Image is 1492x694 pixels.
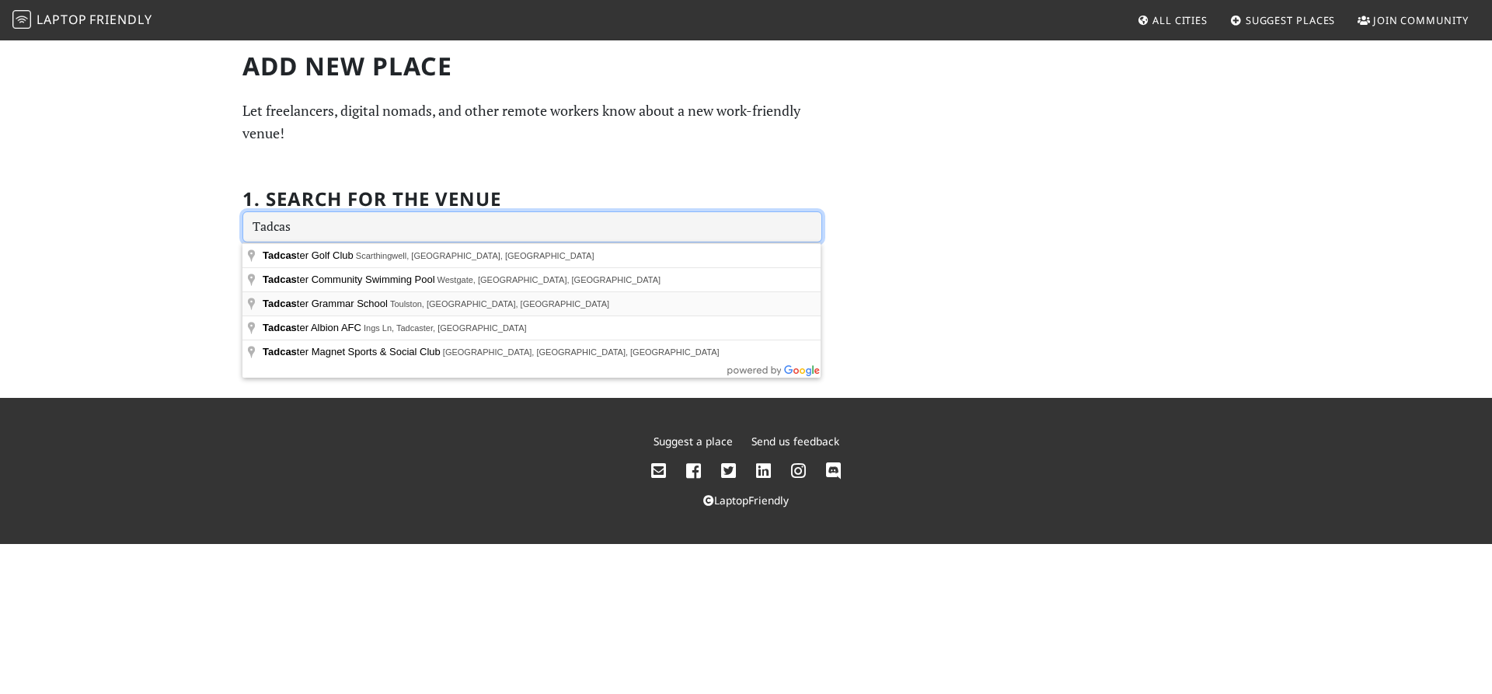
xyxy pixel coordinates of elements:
[242,51,822,81] h1: Add new Place
[242,211,822,242] input: Enter a location
[356,251,594,260] span: Scarthingwell, [GEOGRAPHIC_DATA], [GEOGRAPHIC_DATA]
[263,346,297,357] span: Tadcas
[1246,13,1336,27] span: Suggest Places
[390,299,609,309] span: Toulston, [GEOGRAPHIC_DATA], [GEOGRAPHIC_DATA]
[1351,6,1475,34] a: Join Community
[1224,6,1342,34] a: Suggest Places
[443,347,720,357] span: [GEOGRAPHIC_DATA], [GEOGRAPHIC_DATA], [GEOGRAPHIC_DATA]
[263,322,297,333] span: Tadcas
[1373,13,1469,27] span: Join Community
[654,434,733,448] a: Suggest a place
[1131,6,1214,34] a: All Cities
[263,249,356,261] span: ter Golf Club
[263,346,443,357] span: ter Magnet Sports & Social Club
[364,323,527,333] span: Ings Ln, Tadcaster, [GEOGRAPHIC_DATA]
[263,322,364,333] span: ter Albion AFC
[12,10,31,29] img: LaptopFriendly
[37,11,87,28] span: Laptop
[242,188,501,211] h2: 1. Search for the venue
[12,7,152,34] a: LaptopFriendly LaptopFriendly
[1152,13,1208,27] span: All Cities
[263,274,437,285] span: ter Community Swimming Pool
[263,274,297,285] span: Tadcas
[89,11,152,28] span: Friendly
[437,275,661,284] span: Westgate, [GEOGRAPHIC_DATA], [GEOGRAPHIC_DATA]
[242,99,822,145] p: Let freelancers, digital nomads, and other remote workers know about a new work-friendly venue!
[263,298,297,309] span: Tadcas
[263,249,297,261] span: Tadcas
[703,493,789,507] a: LaptopFriendly
[751,434,839,448] a: Send us feedback
[263,298,390,309] span: ter Grammar School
